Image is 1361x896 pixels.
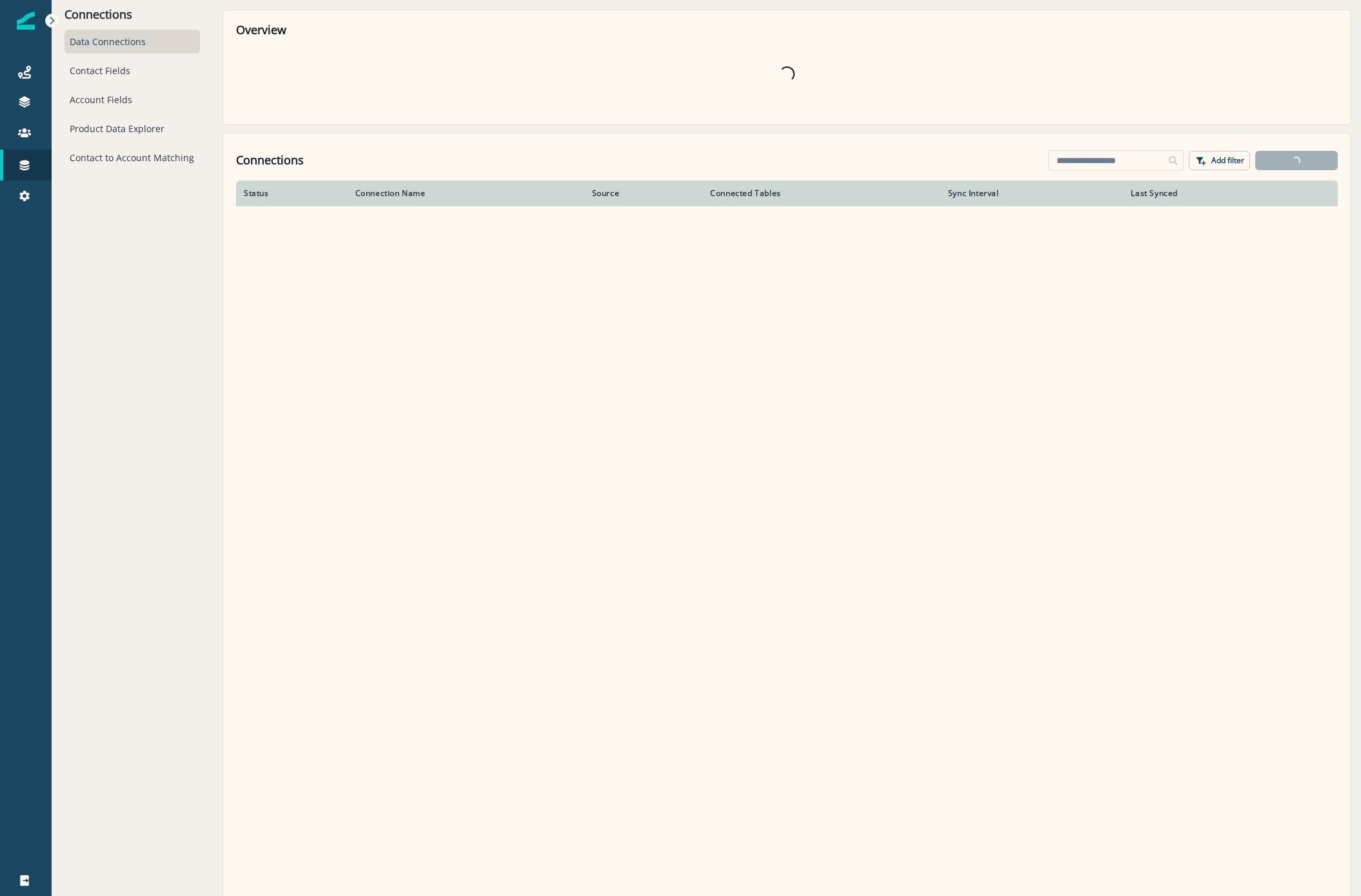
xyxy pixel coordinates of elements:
[710,188,933,199] div: Connected Tables
[355,188,577,199] div: Connection Name
[948,188,1116,199] div: Sync Interval
[65,30,200,54] div: Data Connections
[65,146,200,170] div: Contact to Account Matching
[65,88,200,112] div: Account Fields
[1189,151,1250,170] button: Add filter
[592,188,695,199] div: Source
[65,8,200,22] p: Connections
[244,188,340,199] div: Status
[236,153,304,168] h1: Connections
[1211,156,1244,165] p: Add filter
[1131,188,1287,199] div: Last Synced
[236,23,1338,37] h2: Overview
[17,12,35,30] img: Inflection
[65,59,200,83] div: Contact Fields
[65,117,200,141] div: Product Data Explorer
